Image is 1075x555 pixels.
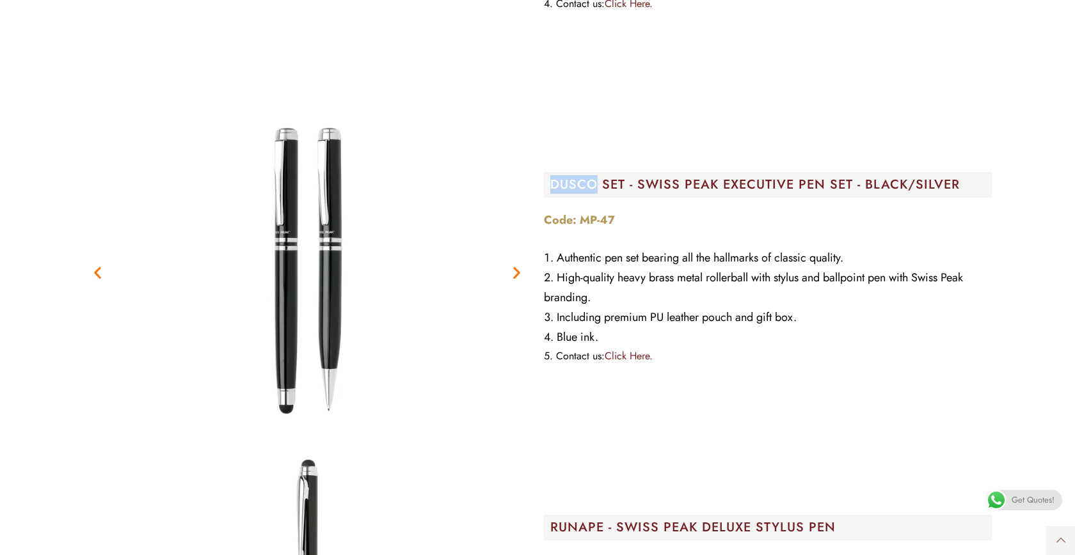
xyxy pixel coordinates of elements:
div: Previous slide [90,264,106,280]
strong: Code: MP-47 [544,212,615,228]
div: Image Carousel [83,113,531,432]
li: High-quality heavy brass metal rollerball with stylus and ballpoint pen with Swiss Peak branding. [544,268,992,308]
li: Including premium PU leather pouch and gift box. [544,308,992,327]
a: Click Here. [605,348,653,363]
li: Blue ink. [544,327,992,347]
li: Contact us: [544,347,992,365]
h2: DUSCO SET - SWISS PEAK EXECUTIVE PEN SET - BLACK/SILVER [550,178,992,191]
span: Get Quotes! [1012,490,1055,510]
img: P-49-2 [147,113,467,432]
div: 2 / 3 [83,113,531,432]
h2: RUNAPE - SWISS PEAK DELUXE STYLUS PEN [550,521,992,534]
div: Next slide [509,264,525,280]
li: Authentic pen set bearing all the hallmarks of classic quality. [544,248,992,268]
